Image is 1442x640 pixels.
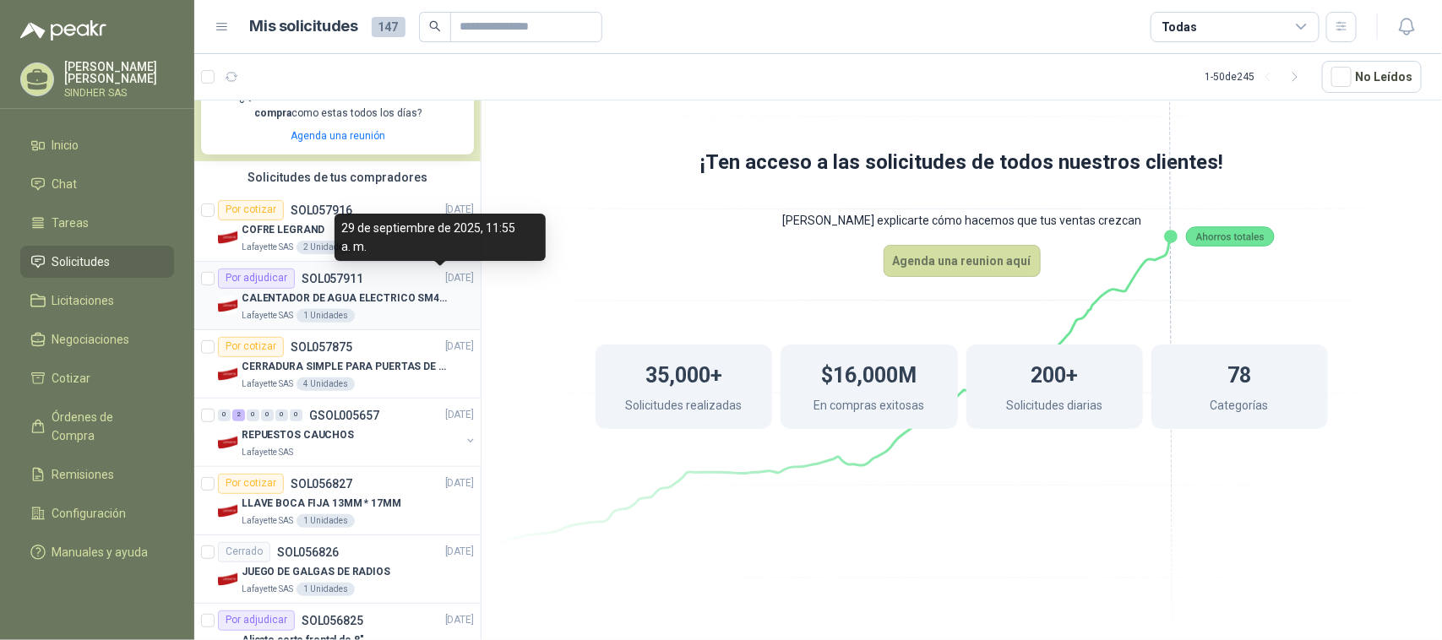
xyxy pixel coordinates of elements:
[626,396,743,419] p: Solicitudes realizadas
[194,262,481,330] a: Por adjudicarSOL057911[DATE] Company LogoCALENTADOR DE AGUA ELECTRICO SM400 5-9LITROSLafayette SA...
[194,193,481,262] a: Por cotizarSOL057916[DATE] Company LogoCOFRE LEGRANDLafayette SAS2 Unidades
[218,569,238,589] img: Company Logo
[242,427,354,443] p: REPUESTOS CAUCHOS
[218,474,284,494] div: Por cotizar
[218,268,295,289] div: Por adjudicar
[52,504,127,523] span: Configuración
[194,535,481,604] a: CerradoSOL056826[DATE] Company LogoJUEGO DE GALGAS DE RADIOSLafayette SAS1 Unidades
[52,465,115,484] span: Remisiones
[275,409,288,421] div: 0
[242,359,452,375] p: CERRADURA SIMPLE PARA PUERTAS DE VIDRIO
[1227,355,1251,392] h1: 78
[218,501,238,521] img: Company Logo
[445,612,474,628] p: [DATE]
[218,405,477,459] a: 0 2 0 0 0 0 GSOL005657[DATE] Company LogoREPUESTOS CAUCHOSLafayette SAS
[302,615,363,626] p: SOL056825
[52,175,78,193] span: Chat
[52,543,149,561] span: Manuales y ayuda
[52,136,79,155] span: Inicio
[194,467,481,535] a: Por cotizarSOL056827[DATE] Company LogoLLAVE BOCA FIJA 13MM * 17MMLafayette SAS1 Unidades
[297,583,355,596] div: 1 Unidades
[445,475,474,491] p: [DATE]
[445,270,474,286] p: [DATE]
[291,478,352,490] p: SOL056827
[20,246,174,278] a: Solicitudes
[254,91,437,119] b: cientos de solicitudes de compra
[52,408,158,445] span: Órdenes de Compra
[52,252,111,271] span: Solicitudes
[218,200,284,220] div: Por cotizar
[20,458,174,491] a: Remisiones
[247,409,259,421] div: 0
[242,290,452,306] p: CALENTADOR DE AGUA ELECTRICO SM400 5-9LITROS
[309,409,379,421] p: GSOL005657
[297,241,355,254] div: 2 Unidades
[372,17,405,37] span: 147
[335,214,546,261] div: 29 de septiembre de 2025, 11:55 a. m.
[291,130,385,142] a: Agenda una reunión
[242,496,401,512] p: LLAVE BOCA FIJA 13MM * 17MM
[20,401,174,452] a: Órdenes de Compra
[52,330,130,349] span: Negociaciones
[290,409,302,421] div: 0
[52,291,115,310] span: Licitaciones
[1162,18,1197,36] div: Todas
[261,409,274,421] div: 0
[211,89,464,122] p: ¿Quieres recibir como estas todos los días?
[242,564,390,580] p: JUEGO DE GALGAS DE RADIOS
[884,245,1041,277] button: Agenda una reunion aquí
[20,207,174,239] a: Tareas
[20,285,174,317] a: Licitaciones
[242,309,293,323] p: Lafayette SAS
[218,542,270,562] div: Cerrado
[1211,396,1269,419] p: Categorías
[250,14,358,39] h1: Mis solicitudes
[242,377,293,391] p: Lafayette SAS
[814,396,924,419] p: En compras exitosas
[1205,63,1309,90] div: 1 - 50 de 245
[429,20,441,32] span: search
[1322,61,1422,93] button: No Leídos
[445,202,474,218] p: [DATE]
[445,544,474,560] p: [DATE]
[242,514,293,528] p: Lafayette SAS
[194,161,481,193] div: Solicitudes de tus compradores
[821,355,917,392] h1: $16,000M
[242,446,293,459] p: Lafayette SAS
[218,364,238,384] img: Company Logo
[445,407,474,423] p: [DATE]
[277,546,339,558] p: SOL056826
[291,204,352,216] p: SOL057916
[20,20,106,41] img: Logo peakr
[297,377,355,391] div: 4 Unidades
[218,610,295,631] div: Por adjudicar
[194,330,481,399] a: Por cotizarSOL057875[DATE] Company LogoCERRADURA SIMPLE PARA PUERTAS DE VIDRIOLafayette SAS4 Unid...
[1031,355,1078,392] h1: 200+
[20,129,174,161] a: Inicio
[645,355,722,392] h1: 35,000+
[218,337,284,357] div: Por cotizar
[64,88,174,98] p: SINDHER SAS
[20,497,174,529] a: Configuración
[20,168,174,200] a: Chat
[297,309,355,323] div: 1 Unidades
[232,409,245,421] div: 2
[242,241,293,254] p: Lafayette SAS
[291,341,352,353] p: SOL057875
[242,583,293,596] p: Lafayette SAS
[242,222,324,238] p: COFRE LEGRAND
[20,362,174,394] a: Cotizar
[297,514,355,528] div: 1 Unidades
[52,369,91,388] span: Cotizar
[445,339,474,355] p: [DATE]
[52,214,90,232] span: Tareas
[20,536,174,568] a: Manuales y ayuda
[218,409,231,421] div: 0
[218,227,238,247] img: Company Logo
[64,61,174,84] p: [PERSON_NAME] [PERSON_NAME]
[20,323,174,355] a: Negociaciones
[218,432,238,453] img: Company Logo
[1006,396,1102,419] p: Solicitudes diarias
[218,296,238,316] img: Company Logo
